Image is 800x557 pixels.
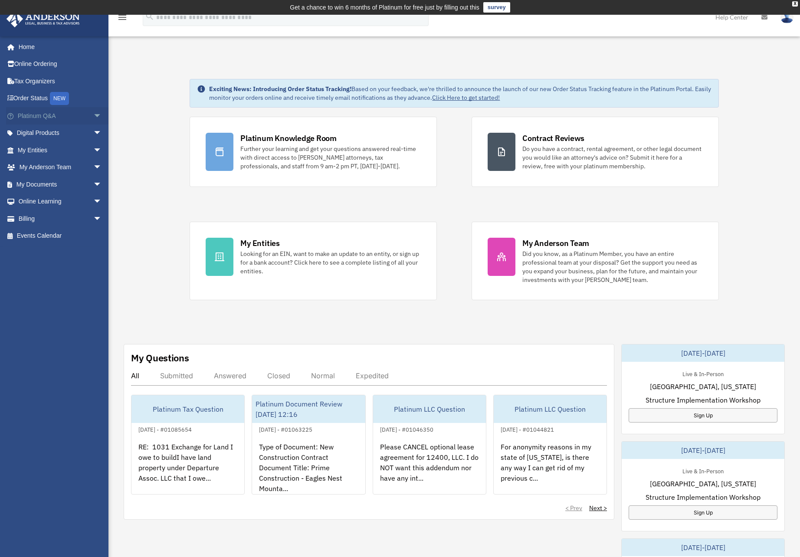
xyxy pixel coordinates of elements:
[311,371,335,380] div: Normal
[117,12,128,23] i: menu
[622,442,784,459] div: [DATE]-[DATE]
[6,227,115,245] a: Events Calendar
[93,125,111,142] span: arrow_drop_down
[6,107,115,125] a: Platinum Q&Aarrow_drop_down
[675,369,731,378] div: Live & In-Person
[50,92,69,105] div: NEW
[522,144,703,170] div: Do you have a contract, rental agreement, or other legal document you would like an attorney's ad...
[252,435,365,502] div: Type of Document: New Construction Contract Document Title: Prime Construction - Eagles Nest Moun...
[6,176,115,193] a: My Documentsarrow_drop_down
[190,222,437,300] a: My Entities Looking for an EIN, want to make an update to an entity, or sign up for a bank accoun...
[646,492,761,502] span: Structure Implementation Workshop
[252,424,319,433] div: [DATE] - #01063225
[209,85,711,102] div: Based on your feedback, we're thrilled to announce the launch of our new Order Status Tracking fe...
[93,193,111,211] span: arrow_drop_down
[160,371,193,380] div: Submitted
[6,159,115,176] a: My Anderson Teamarrow_drop_down
[93,210,111,228] span: arrow_drop_down
[472,222,719,300] a: My Anderson Team Did you know, as a Platinum Member, you have an entire professional team at your...
[93,176,111,193] span: arrow_drop_down
[190,117,437,187] a: Platinum Knowledge Room Further your learning and get your questions answered real-time with dire...
[252,395,365,495] a: Platinum Document Review [DATE] 12:16[DATE] - #01063225Type of Document: New Construction Contrac...
[522,133,584,144] div: Contract Reviews
[240,133,337,144] div: Platinum Knowledge Room
[432,94,500,102] a: Click Here to get started!
[494,395,607,423] div: Platinum LLC Question
[472,117,719,187] a: Contract Reviews Do you have a contract, rental agreement, or other legal document you would like...
[522,238,589,249] div: My Anderson Team
[493,395,607,495] a: Platinum LLC Question[DATE] - #01044821For anonymity reasons in my state of [US_STATE], is there ...
[131,424,199,433] div: [DATE] - #01085654
[240,144,421,170] div: Further your learning and get your questions answered real-time with direct access to [PERSON_NAM...
[6,141,115,159] a: My Entitiesarrow_drop_down
[6,90,115,108] a: Order StatusNEW
[6,38,111,56] a: Home
[622,539,784,556] div: [DATE]-[DATE]
[373,435,486,502] div: Please CANCEL optional lease agreement for 12400, LLC. I do NOT want this addendum nor have any i...
[145,12,154,21] i: search
[6,56,115,73] a: Online Ordering
[373,395,486,495] a: Platinum LLC Question[DATE] - #01046350Please CANCEL optional lease agreement for 12400, LLC. I d...
[483,2,510,13] a: survey
[629,505,777,520] a: Sign Up
[646,395,761,405] span: Structure Implementation Workshop
[494,424,561,433] div: [DATE] - #01044821
[131,371,139,380] div: All
[131,395,244,423] div: Platinum Tax Question
[6,193,115,210] a: Online Learningarrow_drop_down
[373,395,486,423] div: Platinum LLC Question
[131,395,245,495] a: Platinum Tax Question[DATE] - #01085654RE: 1031 Exchange for Land I owe to buildI have land prope...
[131,435,244,502] div: RE: 1031 Exchange for Land I owe to buildI have land property under Departure Assoc. LLC that I o...
[792,1,798,7] div: close
[93,107,111,125] span: arrow_drop_down
[93,141,111,159] span: arrow_drop_down
[93,159,111,177] span: arrow_drop_down
[240,249,421,275] div: Looking for an EIN, want to make an update to an entity, or sign up for a bank account? Click her...
[6,125,115,142] a: Digital Productsarrow_drop_down
[252,395,365,423] div: Platinum Document Review [DATE] 12:16
[6,210,115,227] a: Billingarrow_drop_down
[494,435,607,502] div: For anonymity reasons in my state of [US_STATE], is there any way I can get rid of my previous c...
[650,478,756,489] span: [GEOGRAPHIC_DATA], [US_STATE]
[290,2,479,13] div: Get a chance to win 6 months of Platinum for free just by filling out this
[650,381,756,392] span: [GEOGRAPHIC_DATA], [US_STATE]
[6,72,115,90] a: Tax Organizers
[214,371,246,380] div: Answered
[267,371,290,380] div: Closed
[4,10,82,27] img: Anderson Advisors Platinum Portal
[675,466,731,475] div: Live & In-Person
[780,11,793,23] img: User Pic
[209,85,351,93] strong: Exciting News: Introducing Order Status Tracking!
[356,371,389,380] div: Expedited
[240,238,279,249] div: My Entities
[589,504,607,512] a: Next >
[373,424,440,433] div: [DATE] - #01046350
[117,15,128,23] a: menu
[622,344,784,362] div: [DATE]-[DATE]
[522,249,703,284] div: Did you know, as a Platinum Member, you have an entire professional team at your disposal? Get th...
[629,408,777,423] a: Sign Up
[131,351,189,364] div: My Questions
